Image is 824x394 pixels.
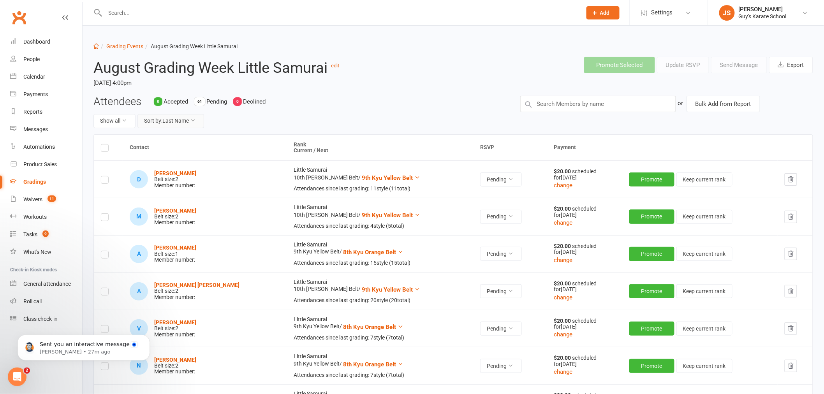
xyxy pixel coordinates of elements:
[93,57,387,76] h2: August Grading Week Little Samurai
[331,63,339,69] a: edit
[154,282,239,300] div: Belt size: 2 Member number:
[554,218,573,227] button: change
[123,135,287,161] th: Contact
[10,293,82,310] a: Roll call
[23,126,48,132] div: Messages
[103,7,576,18] input: Search...
[739,13,787,20] div: Guy's Karate School
[130,170,148,188] div: Dexter Adams
[554,367,573,376] button: change
[194,97,205,106] div: 61
[23,109,42,115] div: Reports
[106,43,143,49] a: Grading Events
[154,319,196,325] a: [PERSON_NAME]
[769,57,813,73] button: Export
[154,97,162,106] div: 0
[554,355,615,367] div: scheduled for [DATE]
[629,284,674,298] button: Promote
[554,243,615,255] div: scheduled for [DATE]
[10,243,82,261] a: What's New
[287,347,473,384] td: Little Samurai 9th Kyu Yellow Belt /
[154,320,196,338] div: Belt size: 2 Member number:
[287,198,473,235] td: Little Samurai 10th [PERSON_NAME] Belt /
[10,226,82,243] a: Tasks 9
[233,97,242,106] div: 0
[206,98,227,105] span: Pending
[554,243,572,249] strong: $20.00
[676,247,732,261] button: Keep current rank
[143,42,238,51] li: August Grading Week Little Samurai
[651,4,673,21] span: Settings
[554,293,573,302] button: change
[10,138,82,156] a: Automations
[678,96,683,111] div: or
[10,121,82,138] a: Messages
[629,209,674,223] button: Promote
[480,322,522,336] button: Pending
[137,114,204,128] button: Sort by:Last Name
[154,357,196,375] div: Belt size: 2 Member number:
[554,281,615,293] div: scheduled for [DATE]
[554,169,615,181] div: scheduled for [DATE]
[287,135,473,161] th: Rank Current / Next
[23,56,40,62] div: People
[243,98,266,105] span: Declined
[343,249,396,256] span: 8th Kyu Orange Belt
[154,357,196,363] a: [PERSON_NAME]
[23,144,55,150] div: Automations
[343,361,396,368] span: 8th Kyu Orange Belt
[10,156,82,173] a: Product Sales
[23,196,42,202] div: Waivers
[10,51,82,68] a: People
[23,214,47,220] div: Workouts
[23,249,51,255] div: What's New
[554,355,572,361] strong: $20.00
[23,39,50,45] div: Dashboard
[480,284,522,298] button: Pending
[362,285,421,294] button: 9th Kyu Yellow Belt
[42,230,49,237] span: 9
[343,248,404,257] button: 8th Kyu Orange Belt
[23,161,57,167] div: Product Sales
[93,114,136,128] button: Show all
[287,160,473,198] td: Little Samurai 10th [PERSON_NAME] Belt /
[10,86,82,103] a: Payments
[154,208,196,214] a: [PERSON_NAME]
[10,173,82,191] a: Gradings
[343,322,404,332] button: 8th Kyu Orange Belt
[554,318,572,324] strong: $20.00
[48,195,56,202] span: 11
[23,179,46,185] div: Gradings
[294,297,466,303] div: Attendances since last grading: 20 style ( 20 total)
[130,245,148,263] div: Asher Anderson
[343,324,396,331] span: 8th Kyu Orange Belt
[23,91,48,97] div: Payments
[480,172,522,186] button: Pending
[343,360,404,369] button: 8th Kyu Orange Belt
[294,186,466,192] div: Attendances since last grading: 11 style ( 11 total)
[10,33,82,51] a: Dashboard
[93,96,141,108] h3: Attendees
[287,235,473,273] td: Little Samurai 9th Kyu Yellow Belt /
[154,245,196,263] div: Belt size: 1 Member number:
[8,368,26,386] iframe: Intercom live chat
[164,98,188,105] span: Accepted
[10,275,82,293] a: General attendance kiosk mode
[154,171,196,188] div: Belt size: 2 Member number:
[93,76,387,90] time: [DATE] 4:00pm
[554,168,572,174] strong: $20.00
[23,316,58,322] div: Class check-in
[676,322,732,336] button: Keep current rank
[554,330,573,339] button: change
[362,286,413,293] span: 9th Kyu Yellow Belt
[547,135,813,161] th: Payment
[739,6,787,13] div: [PERSON_NAME]
[23,298,42,304] div: Roll call
[154,282,239,288] a: [PERSON_NAME] [PERSON_NAME]
[6,318,162,373] iframe: Intercom notifications message
[10,310,82,328] a: Class kiosk mode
